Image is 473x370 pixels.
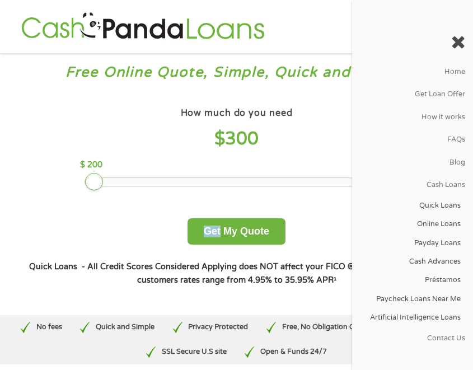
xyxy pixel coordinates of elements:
a: Préstamos [352,271,468,289]
a: Get Loan Offer [352,83,473,106]
h3: Free Online Quote, Simple, Quick and Secure [10,63,463,82]
button: Get My Quote [188,218,285,245]
a: Paycheck Loans Near Me [352,289,468,308]
strong: Quick Loans - All Credit Scores Considered [29,262,199,271]
h4: $ [80,128,392,151]
p: Open & Funds 24/7 [260,346,327,357]
p: Quick and Simple [96,322,154,332]
p: No fees [36,322,62,332]
img: GetLoanNow Logo [18,11,268,43]
strong: Qualified customers rates range from 4.95% to 35.95% APR¹ [137,262,444,285]
a: Cash Advances [352,252,468,271]
p: Free, No Obligation Quote [282,322,371,332]
p: Privacy Protected [188,322,248,332]
a: Cash Loans [352,174,473,196]
a: FAQs [352,129,473,151]
a: Home [352,60,473,83]
a: How it works [352,106,473,128]
a: Payday Loans [352,234,468,252]
a: Artificial Intelligence Loans [352,308,468,327]
a: Online Loans [352,215,468,233]
p: SSL Secure U.S site [162,346,227,357]
strong: Applying does NOT affect your FICO ® credit score* [202,262,406,271]
a: Contact Us [352,327,473,349]
h4: How much do you need [181,107,293,119]
p: $ 200 [80,159,102,171]
span: 300 [225,128,259,149]
a: Blog [352,151,473,174]
a: Quick Loans [352,196,468,215]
